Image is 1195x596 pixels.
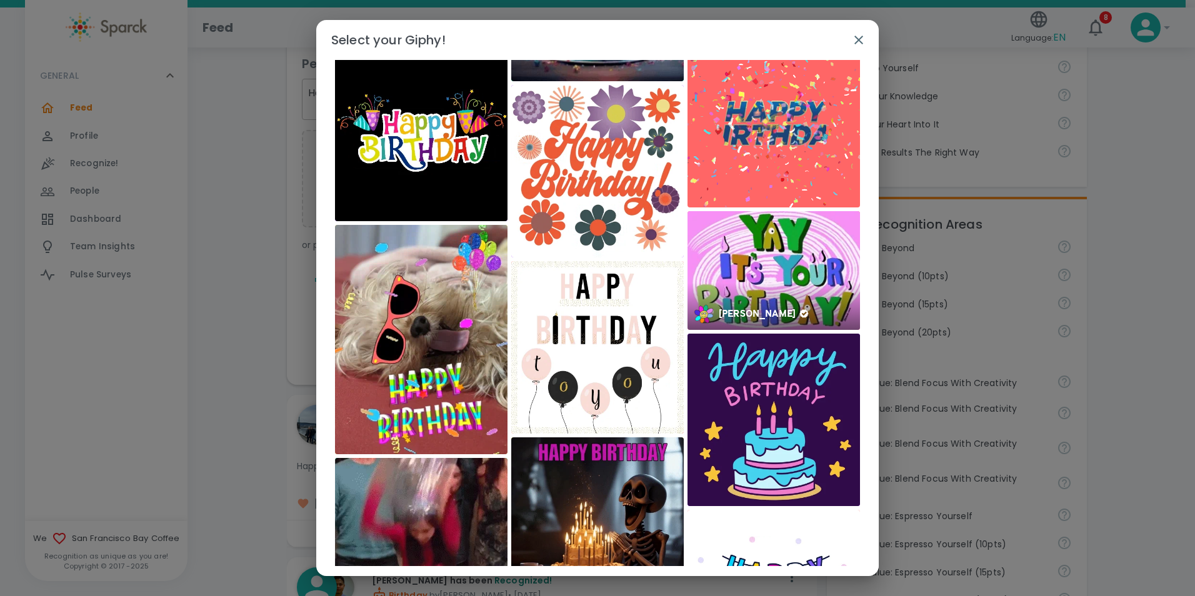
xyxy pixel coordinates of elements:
img: Text gif. The text, "Happy Birthday," written in bright colors on a black background, party horns... [335,49,507,221]
img: Happy Birthday GIF by Heather Roberts [687,334,860,506]
img: Text gif. Four pink and black balloons with a black candle on them float up and down. Text, “Happ... [511,261,684,434]
img: Text gif. against a white background are set the words "happy birthday" in all caps. the words ar... [687,35,860,207]
img: Happy Birthday Dogs GIF by Amy [335,225,507,454]
div: [PERSON_NAME] [719,306,796,321]
img: Text gif. The text, "Happy Birthday!" pulses forward and backward, surrounded by digital illustra... [511,85,684,257]
img: Text gif. A white swirled, neon background flashes with the colorful Text, There are white eyebal... [687,211,860,330]
h2: Select your Giphy! [316,20,879,60]
img: 80h.gif [694,304,714,324]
